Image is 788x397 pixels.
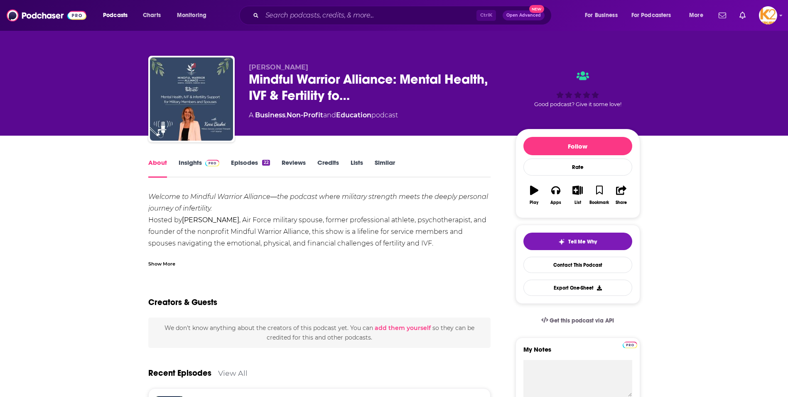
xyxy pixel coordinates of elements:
[529,5,544,13] span: New
[523,345,632,360] label: My Notes
[523,180,545,210] button: Play
[530,200,538,205] div: Play
[523,280,632,296] button: Export One-Sheet
[503,10,545,20] button: Open AdvancedNew
[523,257,632,273] a: Contact This Podcast
[182,216,239,224] b: [PERSON_NAME]
[97,9,138,22] button: open menu
[589,200,609,205] div: Bookmark
[616,200,627,205] div: Share
[351,159,363,178] a: Lists
[336,111,371,119] a: Education
[177,10,206,21] span: Monitoring
[103,10,128,21] span: Podcasts
[164,324,474,341] span: We don't know anything about the creators of this podcast yet . You can so they can be credited f...
[287,111,323,119] a: Non-Profit
[759,6,777,25] img: User Profile
[545,180,567,210] button: Apps
[736,8,749,22] a: Show notifications dropdown
[148,193,488,212] em: Welcome to Mindful Warrior Alliance—the podcast where military strength meets the deeply personal...
[7,7,86,23] img: Podchaser - Follow, Share and Rate Podcasts
[179,159,220,178] a: InsightsPodchaser Pro
[317,159,339,178] a: Credits
[568,238,597,245] span: Tell Me Why
[148,191,491,342] div: Hosted by , Air Force military spouse, former professional athlete, psychotherapist, and founder ...
[523,233,632,250] button: tell me why sparkleTell Me Why
[589,180,610,210] button: Bookmark
[523,159,632,176] div: Rate
[143,10,161,21] span: Charts
[574,200,581,205] div: List
[558,238,565,245] img: tell me why sparkle
[689,10,703,21] span: More
[506,13,541,17] span: Open Advanced
[150,57,233,141] img: Mindful Warrior Alliance: Mental Health, IVF & Fertility for Military Members and Spouses
[323,111,336,119] span: and
[623,340,637,348] a: Pro website
[249,110,398,120] div: A podcast
[715,8,729,22] a: Show notifications dropdown
[148,159,167,178] a: About
[231,159,270,178] a: Episodes22
[550,317,614,324] span: Get this podcast via API
[579,9,628,22] button: open menu
[759,6,777,25] span: Logged in as K2Krupp
[610,180,632,210] button: Share
[535,310,621,331] a: Get this podcast via API
[282,159,306,178] a: Reviews
[375,325,431,331] button: add them yourself
[585,10,618,21] span: For Business
[375,159,395,178] a: Similar
[137,9,166,22] a: Charts
[285,111,287,119] span: ,
[550,200,561,205] div: Apps
[262,160,270,166] div: 22
[567,180,588,210] button: List
[631,10,671,21] span: For Podcasters
[262,9,476,22] input: Search podcasts, credits, & more...
[249,63,308,71] span: [PERSON_NAME]
[626,9,683,22] button: open menu
[759,6,777,25] button: Show profile menu
[683,9,714,22] button: open menu
[534,101,621,107] span: Good podcast? Give it some love!
[255,111,285,119] a: Business
[623,342,637,348] img: Podchaser Pro
[148,297,217,308] h2: Creators & Guests
[516,63,640,115] div: Good podcast? Give it some love!
[171,9,217,22] button: open menu
[476,10,496,21] span: Ctrl K
[218,369,248,377] a: View All
[523,137,632,155] button: Follow
[247,6,560,25] div: Search podcasts, credits, & more...
[205,160,220,166] img: Podchaser Pro
[148,368,211,378] a: Recent Episodes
